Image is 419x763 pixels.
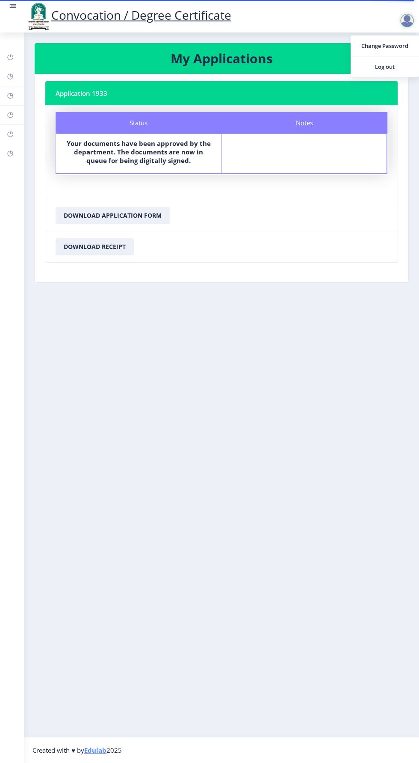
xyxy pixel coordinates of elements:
[357,62,412,72] span: Log out
[221,112,387,133] div: Notes
[45,81,398,105] nb-card-header: Application 1933
[84,746,106,754] a: Edulab
[67,139,211,165] b: Your documents have been approved by the department. The documents are now in queue for being dig...
[56,207,170,224] button: Download Application Form
[357,41,412,51] span: Change Password
[26,7,231,23] a: Convocation / Degree Certificate
[56,238,134,255] button: Download Receipt
[56,112,221,133] div: Status
[26,2,51,31] img: logo
[32,746,122,754] span: Created with ♥ by 2025
[351,35,419,56] a: Change Password
[351,56,419,77] a: Log out
[45,50,398,67] h3: My Applications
